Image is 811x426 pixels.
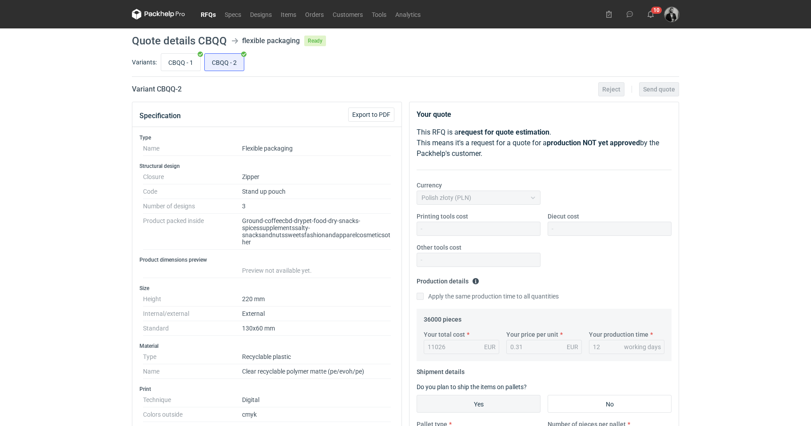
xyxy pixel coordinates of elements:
[484,342,496,351] div: EUR
[139,285,394,292] h3: Size
[644,7,658,21] button: 10
[246,9,276,20] a: Designs
[139,163,394,170] h3: Structural design
[204,53,244,71] label: CBQQ - 2
[139,256,394,263] h3: Product dimensions preview
[643,86,675,92] span: Send quote
[143,307,242,321] dt: Internal/external
[143,184,242,199] dt: Code
[143,214,242,250] dt: Product packed inside
[143,141,242,156] dt: Name
[139,134,394,141] h3: Type
[417,274,479,285] legend: Production details
[143,321,242,336] dt: Standard
[367,9,391,20] a: Tools
[242,292,391,307] dd: 220 mm
[417,127,672,159] p: This RFQ is a . This means it's a request for a quote for a by the Packhelp's customer.
[143,364,242,379] dt: Name
[276,9,301,20] a: Items
[242,407,391,422] dd: cmyk
[548,212,579,221] label: Diecut cost
[589,330,648,339] label: Your production time
[391,9,425,20] a: Analytics
[143,199,242,214] dt: Number of designs
[143,407,242,422] dt: Colors outside
[602,86,620,92] span: Reject
[417,365,465,375] legend: Shipment details
[242,141,391,156] dd: Flexible packaging
[424,330,465,339] label: Your total cost
[547,139,640,147] strong: production NOT yet approved
[458,128,549,136] strong: request for quote estimation
[352,111,390,118] span: Export to PDF
[132,58,157,67] label: Variants:
[417,243,461,252] label: Other tools cost
[242,321,391,336] dd: 130x60 mm
[242,267,312,274] span: Preview not available yet.
[304,36,326,46] span: Ready
[348,107,394,122] button: Export to PDF
[242,393,391,407] dd: Digital
[301,9,328,20] a: Orders
[417,110,451,119] strong: Your quote
[417,383,527,390] label: Do you plan to ship the items on pallets?
[132,84,182,95] h2: Variant CBQQ - 2
[417,212,468,221] label: Printing tools cost
[506,330,558,339] label: Your price per unit
[143,292,242,307] dt: Height
[242,364,391,379] dd: Clear recyclable polymer matte (pe/evoh/pe)
[220,9,246,20] a: Specs
[417,292,559,301] label: Apply the same production time to all quantities
[424,312,461,323] legend: 36000 pieces
[132,9,185,20] svg: Packhelp Pro
[143,170,242,184] dt: Closure
[139,105,181,127] button: Specification
[139,386,394,393] h3: Print
[196,9,220,20] a: RFQs
[161,53,201,71] label: CBQQ - 1
[143,393,242,407] dt: Technique
[242,199,391,214] dd: 3
[639,82,679,96] button: Send quote
[328,9,367,20] a: Customers
[242,170,391,184] dd: Zipper
[132,36,227,46] h1: Quote details CBQQ
[242,184,391,199] dd: Stand up pouch
[598,82,624,96] button: Reject
[624,342,661,351] div: working days
[567,342,578,351] div: EUR
[417,181,442,190] label: Currency
[242,36,300,46] div: flexible packaging
[139,342,394,350] h3: Material
[664,7,679,22] img: Dragan Čivčić
[143,350,242,364] dt: Type
[242,350,391,364] dd: Recyclable plastic
[242,307,391,321] dd: External
[242,214,391,250] dd: Ground-coffeecbd-drypet-food-dry-snacks-spicessupplementssalty-snacksandnutssweetsfashionandappar...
